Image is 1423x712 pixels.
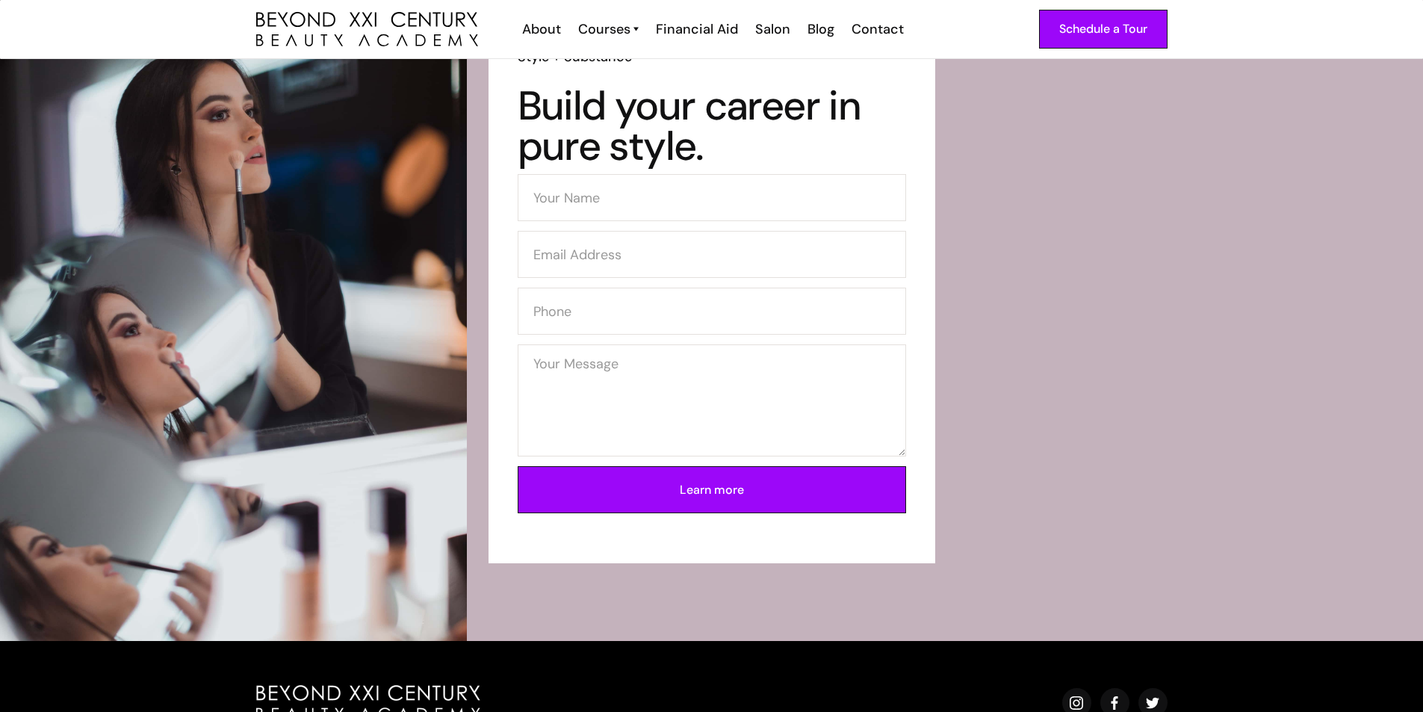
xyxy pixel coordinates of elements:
a: home [256,12,478,47]
a: Contact [842,19,911,39]
h3: Build your career in pure style. [518,86,906,167]
div: Courses [578,19,630,39]
a: Salon [745,19,798,39]
img: beyond 21st century beauty academy logo [256,12,478,47]
a: About [512,19,568,39]
div: Contact [852,19,904,39]
input: Your Name [518,174,906,221]
div: About [522,19,561,39]
a: Schedule a Tour [1039,10,1168,49]
a: Financial Aid [646,19,745,39]
a: Blog [798,19,842,39]
input: Email Address [518,231,906,278]
form: Contact Form [518,174,906,523]
input: Phone [518,288,906,335]
a: Courses [578,19,639,39]
input: Learn more [518,466,906,513]
div: Schedule a Tour [1059,19,1147,39]
div: Blog [807,19,834,39]
div: Salon [755,19,790,39]
div: Financial Aid [656,19,738,39]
